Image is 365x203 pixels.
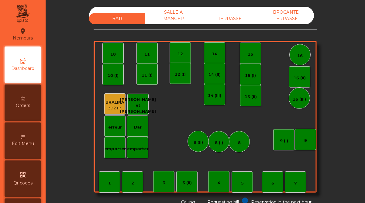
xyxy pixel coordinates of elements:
div: 6 [271,180,274,186]
div: 2 [131,180,134,186]
div: 14 (III) [208,93,221,99]
div: 5 [241,180,244,186]
i: qr_code [19,171,26,178]
div: emporter [104,146,126,152]
div: BRALINA [105,99,124,105]
div: BROCANTE TERRASSE [258,7,314,24]
div: 15 (II) [245,94,257,100]
div: 14 [212,51,217,57]
div: Nemours [13,27,33,42]
div: 11 [144,51,150,57]
span: Dashboard [11,65,34,72]
div: [PERSON_NAME] et [PERSON_NAME] [120,97,156,115]
span: Qr codes [13,180,33,186]
div: 7 [294,180,297,186]
div: 14 (II) [208,72,221,78]
div: 8 (I) [215,140,223,146]
img: qpiato [15,3,30,24]
div: 1 [108,180,111,186]
div: BAR [89,13,145,24]
div: 10 [110,51,116,57]
span: Orders [16,102,30,109]
div: 8 [238,140,241,146]
div: 11 (I) [142,72,153,78]
i: location_on [19,28,26,35]
div: SALLE A MANGER [145,7,201,24]
div: 16 (III) [293,96,306,102]
div: 15 [248,51,253,57]
div: 4 [218,180,220,186]
div: 12 (I) [175,71,186,77]
div: 15 (I) [245,73,256,79]
div: 8 (II) [194,139,203,146]
div: 10 (I) [108,73,119,79]
div: 9 [304,138,307,144]
div: 9 (I) [280,138,288,144]
div: erreur [108,124,122,130]
div: 16 (II) [294,75,306,81]
span: Edit Menu [12,140,34,147]
div: Bar [134,124,142,130]
div: 12 [177,51,183,57]
div: 16 [297,53,303,59]
div: 3 [163,180,165,186]
div: emporter [127,146,149,152]
div: 3 (II) [182,180,192,186]
div: 392 Fr. [105,105,124,111]
div: TERRASSE [201,13,258,24]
